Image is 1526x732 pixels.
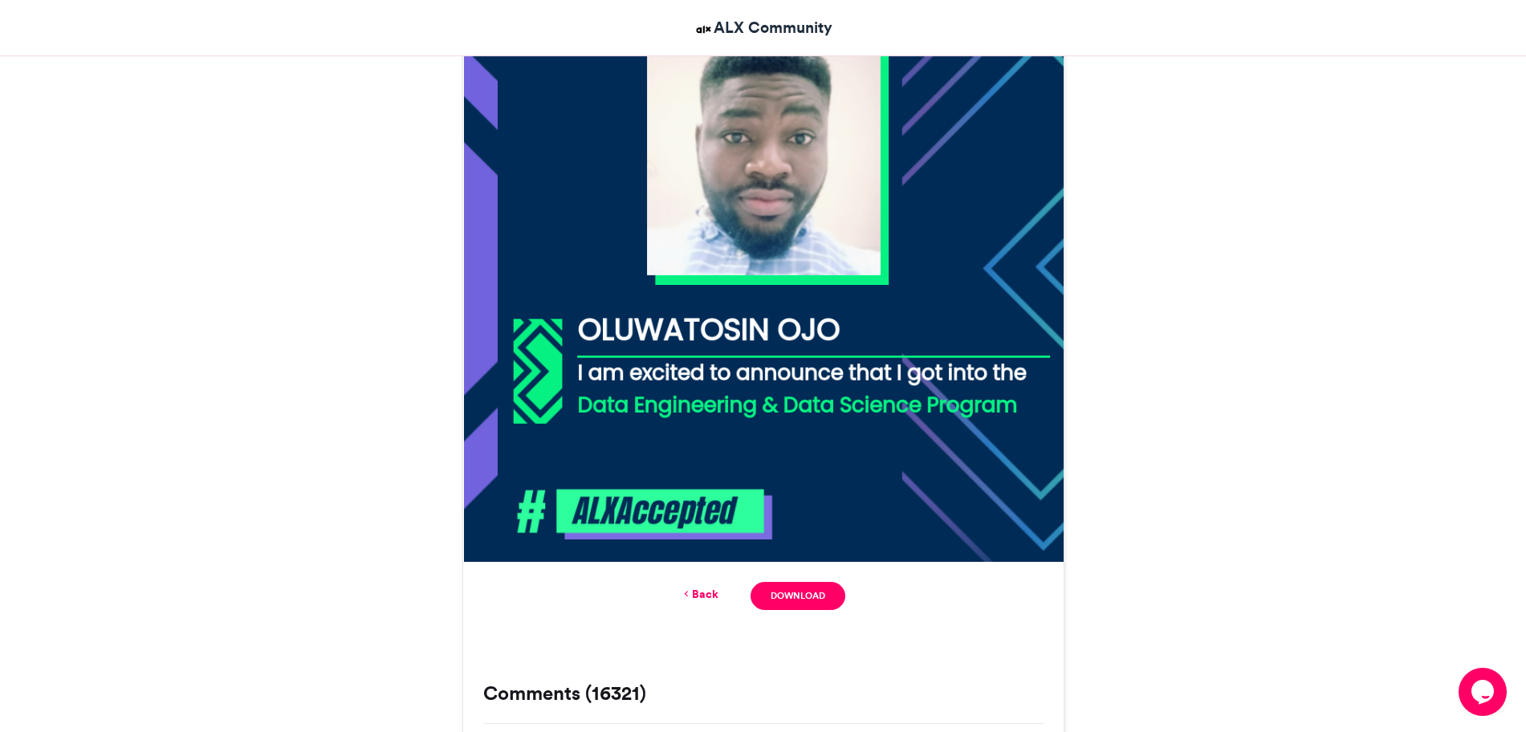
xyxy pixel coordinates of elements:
[694,19,714,39] img: ALX Community
[751,582,844,610] a: Download
[1459,668,1510,716] iframe: chat widget
[483,684,1044,703] h3: Comments (16321)
[694,16,832,39] a: ALX Community
[681,586,718,603] a: Back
